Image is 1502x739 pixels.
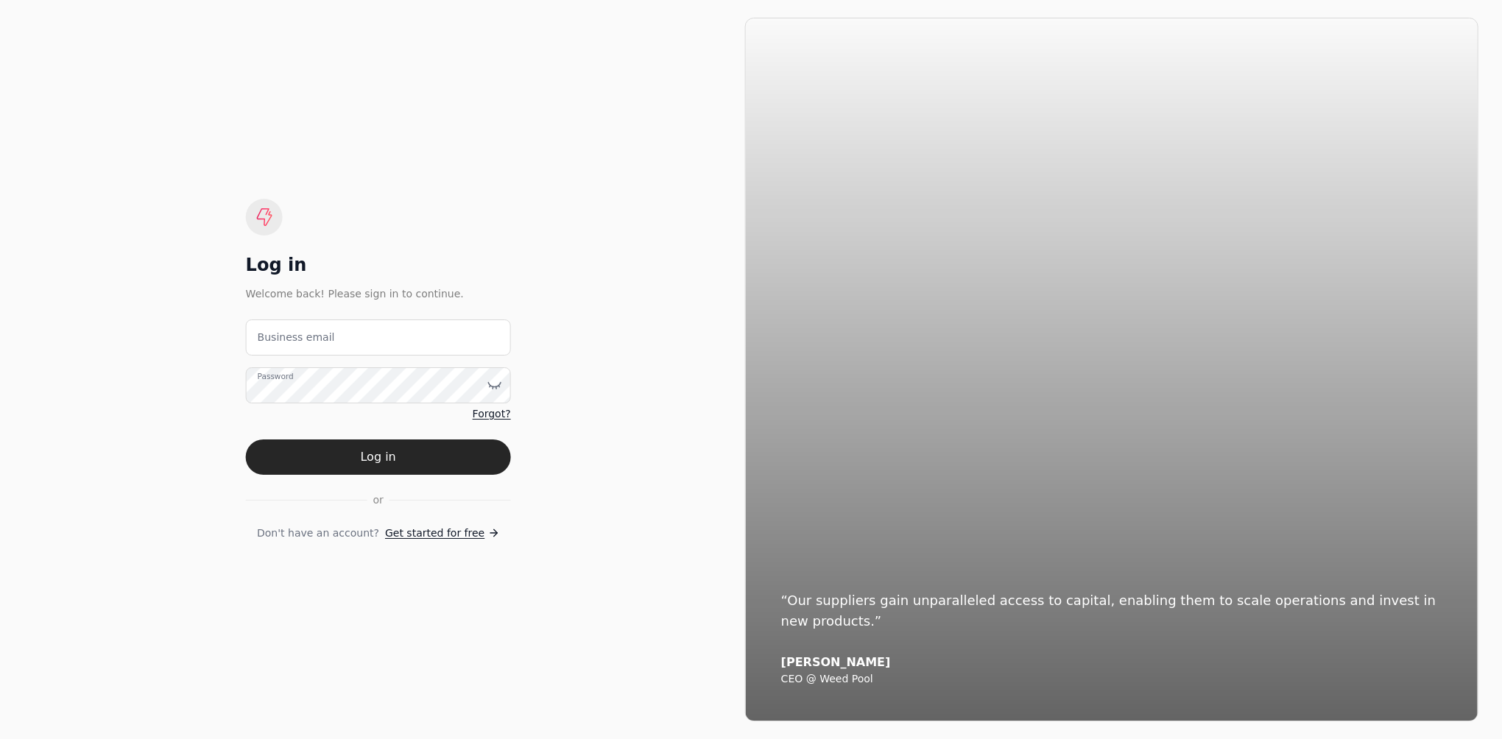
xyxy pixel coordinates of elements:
[246,286,511,302] div: Welcome back! Please sign in to continue.
[246,253,511,277] div: Log in
[781,673,1442,686] div: CEO @ Weed Pool
[473,406,511,422] a: Forgot?
[258,370,294,382] label: Password
[385,526,499,541] a: Get started for free
[246,439,511,475] button: Log in
[258,330,335,345] label: Business email
[781,655,1442,670] div: [PERSON_NAME]
[781,590,1442,632] div: “Our suppliers gain unparalleled access to capital, enabling them to scale operations and invest ...
[385,526,484,541] span: Get started for free
[373,492,383,508] span: or
[257,526,379,541] span: Don't have an account?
